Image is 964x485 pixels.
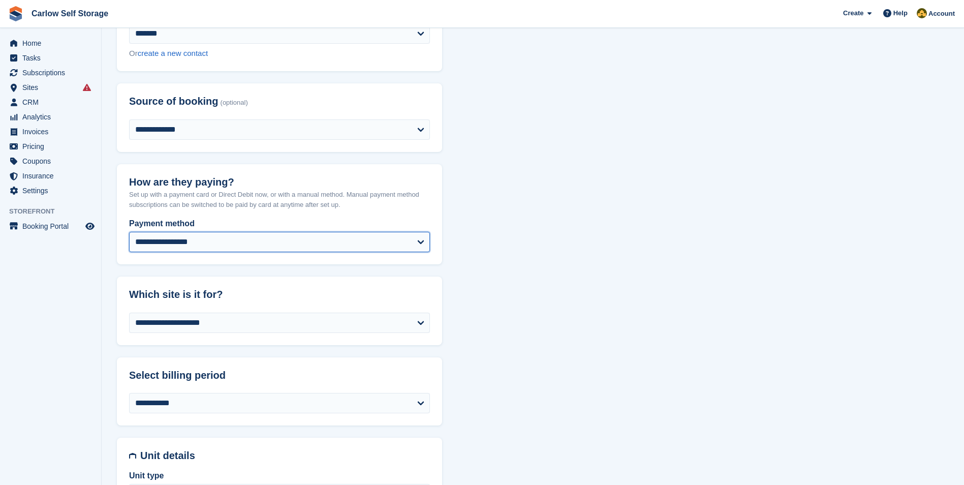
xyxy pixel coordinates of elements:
a: menu [5,51,96,65]
h2: Select billing period [129,370,430,381]
span: Subscriptions [22,66,83,80]
a: menu [5,66,96,80]
span: Booking Portal [22,219,83,233]
a: menu [5,36,96,50]
span: Tasks [22,51,83,65]
a: menu [5,95,96,109]
a: menu [5,219,96,233]
img: Kevin Moore [917,8,927,18]
a: Carlow Self Storage [27,5,112,22]
span: Account [928,9,955,19]
span: Storefront [9,206,101,217]
span: Analytics [22,110,83,124]
a: menu [5,184,96,198]
span: CRM [22,95,83,109]
p: Set up with a payment card or Direct Debit now, or with a manual method. Manual payment method su... [129,190,430,209]
div: Or [129,48,430,59]
a: menu [5,110,96,124]
span: (optional) [221,99,248,107]
a: Preview store [84,220,96,232]
span: Sites [22,80,83,95]
span: Coupons [22,154,83,168]
label: Payment method [129,218,430,230]
span: Create [843,8,863,18]
span: Pricing [22,139,83,154]
span: Source of booking [129,96,219,107]
a: menu [5,139,96,154]
h2: How are they paying? [129,176,430,188]
a: menu [5,169,96,183]
span: Invoices [22,125,83,139]
span: Help [893,8,908,18]
img: unit-details-icon-595b0c5c156355b767ba7b61e002efae458ec76ed5ec05730b8e856ff9ea34a9.svg [129,450,136,462]
a: create a new contact [138,49,208,57]
a: menu [5,80,96,95]
i: Smart entry sync failures have occurred [83,83,91,92]
a: menu [5,125,96,139]
h2: Which site is it for? [129,289,430,300]
span: Home [22,36,83,50]
span: Settings [22,184,83,198]
span: Insurance [22,169,83,183]
img: stora-icon-8386f47178a22dfd0bd8f6a31ec36ba5ce8667c1dd55bd0f319d3a0aa187defe.svg [8,6,23,21]
label: Unit type [129,470,430,482]
a: menu [5,154,96,168]
h2: Unit details [140,450,430,462]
